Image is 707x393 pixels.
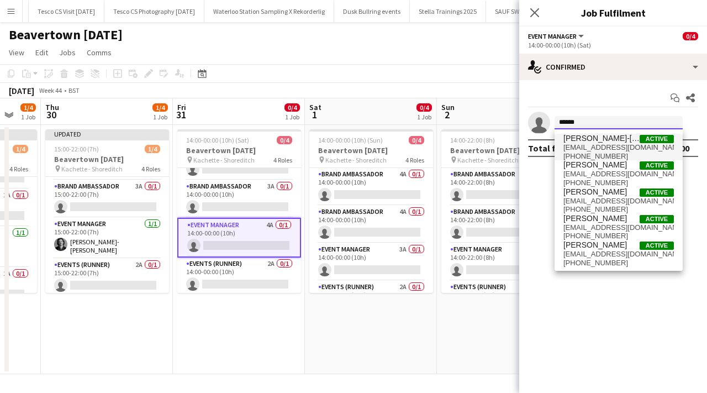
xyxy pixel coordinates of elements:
app-card-role: Event Manager2A0/114:00-22:00 (8h) [441,243,565,281]
app-card-role: Brand Ambassador4A0/114:00-00:00 (10h) [309,206,433,243]
span: 0/4 [284,103,300,112]
span: 4 Roles [141,165,160,173]
app-card-role: Brand Ambassador3A0/114:00-00:00 (10h) [177,180,301,218]
span: Active [640,188,674,197]
span: Sat [309,102,321,112]
span: +447525166120 [563,259,674,268]
app-card-role: Brand Ambassador5A0/114:00-22:00 (8h) [441,206,565,243]
span: 0/4 [416,103,432,112]
span: Fri [177,102,186,112]
app-card-role: Event Manager3A0/114:00-00:00 (10h) [309,243,433,281]
span: Kachette - Shoreditch [325,156,387,164]
app-card-role: Brand Ambassador4A0/114:00-00:00 (10h) [309,168,433,206]
app-card-role: Events (Runner)2A0/114:00-00:00 (10h) [177,258,301,295]
span: Thu [45,102,59,112]
span: +447964990442 [563,232,674,240]
app-card-role: Event Manager4A0/114:00-00:00 (10h) [177,218,301,258]
span: 14:00-00:00 (10h) (Sun) [318,136,383,144]
a: Edit [31,45,52,60]
span: 14:00-00:00 (10h) (Sat) [186,136,249,144]
span: Kachette - Shoreditch [457,156,519,164]
span: +447833124705 [563,152,674,161]
span: 1/4 [13,145,28,153]
span: 2 [440,108,455,121]
div: [DATE] [9,85,34,96]
span: 1/4 [145,145,160,153]
span: Thomas Cittern-suddaby [563,134,640,143]
span: Thomas Parker [563,214,627,223]
span: Kachette - Shoreditch [193,156,255,164]
div: 1 Job [417,113,431,121]
div: 14:00-00:00 (10h) (Sat) [528,41,698,49]
span: thomas morris [563,187,627,197]
span: 4 Roles [273,156,292,164]
app-job-card: 14:00-00:00 (10h) (Sun)0/4Beavertown [DATE] Kachette - Shoreditch4 RolesBrand Ambassador4A0/114:0... [309,129,433,293]
div: Updated [45,129,169,138]
button: Stella Trainings 2025 [410,1,486,22]
a: Jobs [55,45,80,60]
span: 0/4 [277,136,292,144]
app-job-card: 14:00-22:00 (8h)0/4Beavertown [DATE] Kachette - Shoreditch4 RolesBrand Ambassador1A0/114:00-22:00... [441,129,565,293]
h3: Beavertown [DATE] [309,145,433,155]
span: 14:00-22:00 (8h) [450,136,495,144]
span: 1/4 [20,103,36,112]
span: Kachette - Shoreditch [61,165,123,173]
h3: Job Fulfilment [519,6,707,20]
div: 1 Job [285,113,299,121]
h3: Beavertown [DATE] [441,145,565,155]
app-card-role: Events (Runner)1A0/114:00-22:00 (8h) [441,281,565,318]
button: Dusk Bullring events [334,1,410,22]
span: 30 [44,108,59,121]
span: Active [640,242,674,250]
span: tmorrispromo@gmail.com [563,197,674,206]
h3: Beavertown [DATE] [45,154,169,164]
div: Confirmed [519,54,707,80]
span: 4 Roles [9,165,28,173]
span: Event Manager [528,32,577,40]
div: BST [68,86,80,95]
span: Week 44 [36,86,64,95]
app-card-role: Event Manager1/115:00-22:00 (7h)[PERSON_NAME]-[PERSON_NAME] [45,218,169,259]
app-job-card: 14:00-00:00 (10h) (Sat)0/4Beavertown [DATE] Kachette - Shoreditch4 RolesBrand Ambassador3A0/114:0... [177,129,301,293]
span: 0/4 [409,136,424,144]
span: +4407592787822 [563,179,674,187]
span: tomreedgoodehall@yahoo.co.uk [563,250,674,259]
button: Event Manager [528,32,585,40]
span: thomascraig1@hotmail.com [563,170,674,179]
span: 1/4 [152,103,168,112]
span: Active [640,215,674,223]
span: Active [640,135,674,143]
app-card-role: Brand Ambassador3A0/115:00-22:00 (7h) [45,180,169,218]
button: SAUF SWA Awards [GEOGRAPHIC_DATA] [486,1,617,22]
span: View [9,48,24,57]
a: Comms [82,45,116,60]
app-card-role: Events (Runner)2A0/115:00-22:00 (7h) [45,259,169,296]
button: Tesco CS Visit [DATE] [29,1,104,22]
span: 1 [308,108,321,121]
button: Tesco CS Photography [DATE] [104,1,204,22]
span: +447778640280 [563,205,674,214]
div: 1 Job [153,113,167,121]
span: Jobs [59,48,76,57]
span: Active [640,161,674,170]
span: 0/4 [683,32,698,40]
app-job-card: Updated15:00-22:00 (7h)1/4Beavertown [DATE] Kachette - Shoreditch4 RolesBrand Ambassador5A0/115:0... [45,129,169,293]
a: View [4,45,29,60]
span: 4 Roles [405,156,424,164]
div: Total fee [528,143,566,154]
div: 1 Job [21,113,35,121]
span: 15:00-22:00 (7h) [54,145,99,153]
app-card-role: Brand Ambassador1A0/114:00-22:00 (8h) [441,168,565,206]
span: parkz123@icloud.com [563,223,674,232]
span: Comms [87,48,112,57]
span: tcitsud@gmail.com [563,143,674,152]
h3: Beavertown [DATE] [177,145,301,155]
h1: Beavertown [DATE] [9,27,123,43]
span: Thomas Craig [563,160,627,170]
app-card-role: Events (Runner)2A0/114:00-00:00 (10h) [309,281,433,318]
span: Thomas Reed-Goodehall [563,240,627,250]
